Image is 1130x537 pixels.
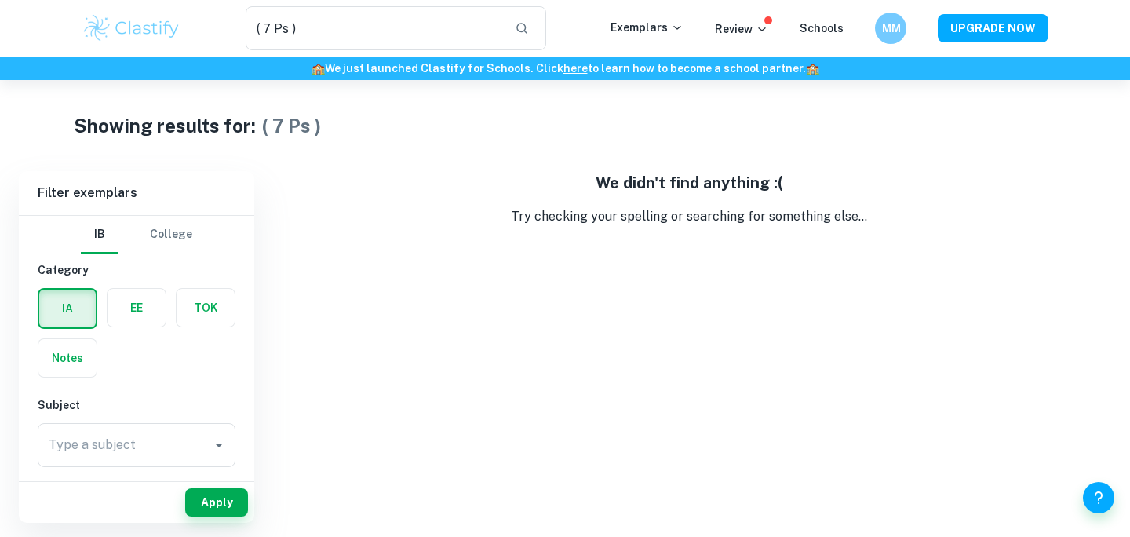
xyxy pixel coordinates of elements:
a: Schools [800,22,844,35]
h6: Subject [38,396,235,414]
h6: MM [882,20,900,37]
img: Clastify logo [82,13,181,44]
button: Apply [185,488,248,517]
div: Filter type choice [81,216,192,254]
button: Notes [38,339,97,377]
a: here [563,62,588,75]
button: IA [39,290,96,327]
h5: We didn't find anything :( [267,171,1111,195]
button: MM [875,13,906,44]
button: UPGRADE NOW [938,14,1048,42]
button: IB [81,216,118,254]
h1: ( 7 Ps ) [262,111,321,140]
p: Exemplars [611,19,683,36]
input: Search for any exemplars... [246,6,502,50]
button: College [150,216,192,254]
button: Open [208,434,230,456]
button: TOK [177,289,235,327]
h6: We just launched Clastify for Schools. Click to learn how to become a school partner. [3,60,1127,77]
span: 🏫 [806,62,819,75]
span: 🏫 [312,62,325,75]
button: EE [108,289,166,327]
h1: Showing results for: [74,111,256,140]
p: Review [715,20,768,38]
p: Try checking your spelling or searching for something else... [267,207,1111,226]
button: Help and Feedback [1083,482,1114,513]
h6: Category [38,261,235,279]
h6: Filter exemplars [19,171,254,215]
